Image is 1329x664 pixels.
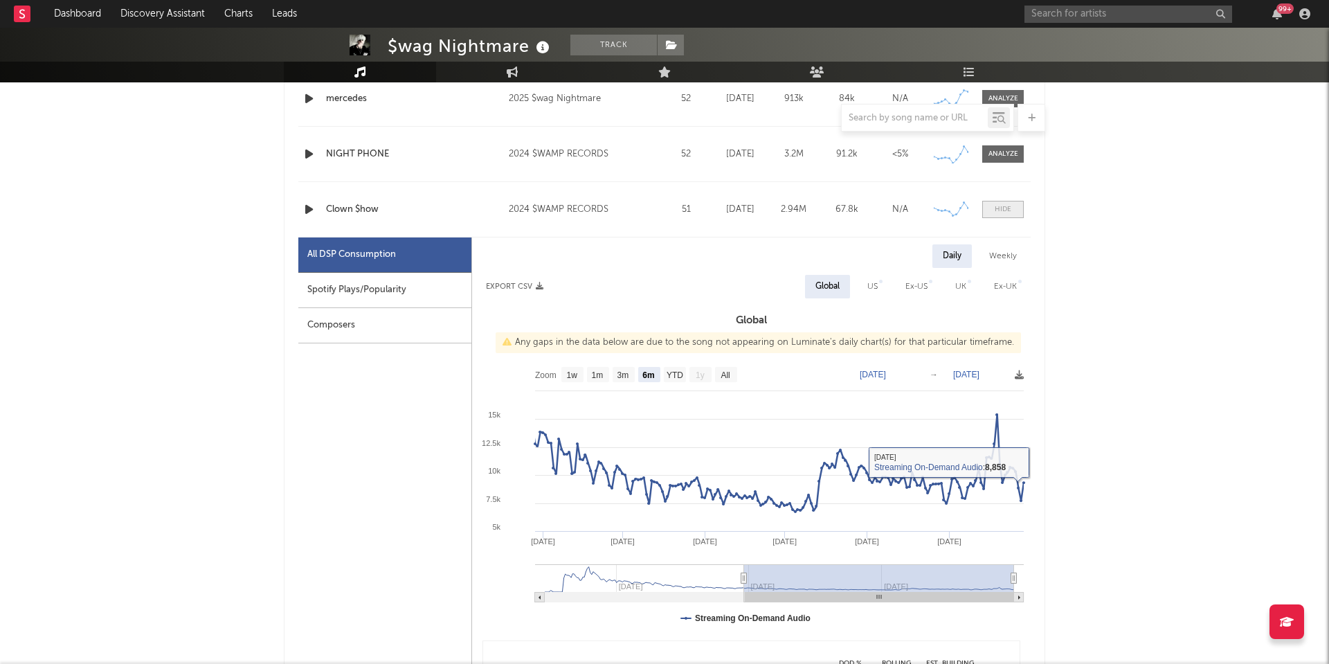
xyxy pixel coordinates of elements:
text: [DATE] [855,537,879,546]
div: Spotify Plays/Popularity [298,273,471,308]
div: All DSP Consumption [307,246,396,263]
text: [DATE] [611,537,635,546]
text: 10k [488,467,500,475]
button: 99+ [1272,8,1282,19]
button: Track [570,35,657,55]
div: Ex-US [905,278,928,295]
text: [DATE] [531,537,555,546]
text: Streaming On-Demand Audio [695,613,811,623]
text: [DATE] [772,537,797,546]
div: N/A [877,92,923,106]
text: 1y [696,370,705,380]
div: Weekly [979,244,1027,268]
button: Export CSV [486,282,543,291]
text: 5k [492,523,500,531]
div: US [867,278,878,295]
text: [DATE] [860,370,886,379]
input: Search by song name or URL [842,113,988,124]
text: [DATE] [693,537,717,546]
text: 6m [642,370,654,380]
a: NIGHT PHONE [326,147,502,161]
a: Clown $how [326,203,502,217]
text: → [930,370,938,379]
div: 52 [662,92,710,106]
text: 15k [488,411,500,419]
text: YTD [667,370,683,380]
text: 1w [567,370,578,380]
div: Daily [932,244,972,268]
text: [DATE] [953,370,979,379]
div: 51 [662,203,710,217]
div: 52 [662,147,710,161]
div: [DATE] [717,203,763,217]
div: [DATE] [717,147,763,161]
div: 99 + [1276,3,1294,14]
div: Any gaps in the data below are due to the song not appearing on Luminate's daily chart(s) for tha... [496,332,1021,353]
text: 7.5k [486,495,500,503]
div: UK [955,278,966,295]
text: Zoom [535,370,557,380]
div: [DATE] [717,92,763,106]
div: Global [815,278,840,295]
div: All DSP Consumption [298,237,471,273]
div: 91.2k [824,147,870,161]
div: 3.2M [770,147,817,161]
div: Composers [298,308,471,343]
div: 2025 $wag Nightmare [509,91,655,107]
text: 12.5k [482,439,500,447]
div: 2.94M [770,203,817,217]
h3: Global [472,312,1031,329]
a: mercedes [326,92,502,106]
text: All [721,370,730,380]
input: Search for artists [1024,6,1232,23]
div: 913k [770,92,817,106]
div: 2024 $WAMP RECORDS [509,146,655,163]
div: <5% [877,147,923,161]
text: 3m [617,370,629,380]
div: $wag Nightmare [388,35,553,57]
text: 1m [592,370,604,380]
div: 84k [824,92,870,106]
div: 2024 $WAMP RECORDS [509,201,655,218]
div: Ex-UK [994,278,1017,295]
div: 67.8k [824,203,870,217]
text: [DATE] [937,537,961,546]
div: N/A [877,203,923,217]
